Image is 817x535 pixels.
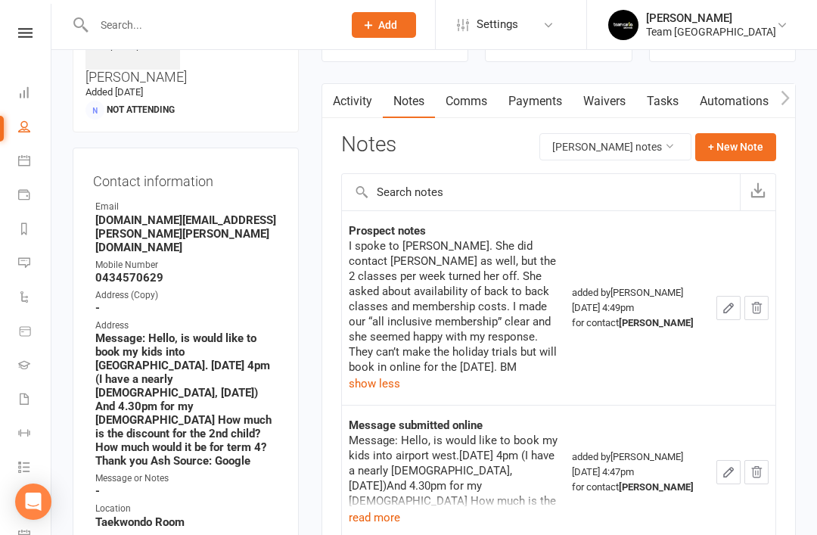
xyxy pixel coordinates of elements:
strong: Message: Hello, is would like to book my kids into [GEOGRAPHIC_DATA]. [DATE] 4pm (I have a nearly... [95,331,278,468]
img: thumb_image1603260965.png [608,10,638,40]
a: Payments [498,84,573,119]
span: Not Attending [107,104,175,115]
a: Payments [18,179,52,213]
a: People [18,111,52,145]
a: Activity [322,84,383,119]
span: Settings [477,8,518,42]
div: for contact [572,316,703,331]
div: added by [PERSON_NAME] [DATE] 4:49pm [572,285,703,331]
strong: - [95,301,278,315]
div: [PERSON_NAME] [646,11,776,25]
div: Email [95,200,278,214]
button: + New Note [695,133,776,160]
button: [PERSON_NAME] notes [539,133,691,160]
a: Notes [383,84,435,119]
div: I spoke to [PERSON_NAME]. She did contact [PERSON_NAME] as well, but the 2 classes per week turne... [349,238,558,375]
strong: - [95,484,278,498]
button: show less [349,375,400,393]
div: Message or Notes [95,471,278,486]
div: Location [95,502,278,516]
h3: Notes [341,133,396,160]
strong: [DOMAIN_NAME][EMAIL_ADDRESS][PERSON_NAME][PERSON_NAME][DOMAIN_NAME] [95,213,278,254]
a: Reports [18,213,52,247]
div: Address [95,319,278,333]
div: added by [PERSON_NAME] [DATE] 4:47pm [572,449,703,495]
strong: Message submitted online [349,418,483,432]
button: Add [352,12,416,38]
strong: Prospect notes [349,224,426,238]
div: Address (Copy) [95,288,278,303]
a: Calendar [18,145,52,179]
a: Automations [689,84,779,119]
span: Add [378,19,397,31]
div: Open Intercom Messenger [15,484,51,520]
input: Search notes [342,174,740,210]
a: Product Sales [18,316,52,350]
input: Search... [89,14,332,36]
time: Added [DATE] [85,86,143,98]
div: Mobile Number [95,258,278,272]
a: Tasks [636,84,689,119]
div: for contact [572,480,703,495]
div: Team [GEOGRAPHIC_DATA] [646,25,776,39]
a: Dashboard [18,77,52,111]
a: Waivers [573,84,636,119]
h3: Contact information [93,168,278,189]
a: Comms [435,84,498,119]
button: read more [349,509,400,527]
strong: 0434570629 [95,271,278,285]
strong: Taekwondo Room [95,515,278,529]
strong: [PERSON_NAME] [619,317,694,328]
strong: [PERSON_NAME] [619,481,694,493]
